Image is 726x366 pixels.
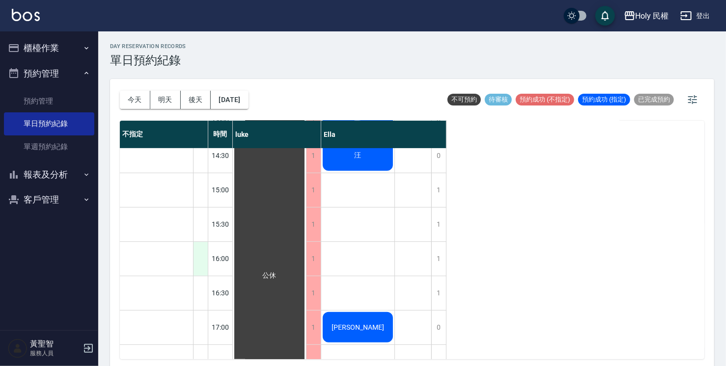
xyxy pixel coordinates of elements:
img: Logo [12,9,40,21]
div: 0 [431,139,446,173]
img: Person [8,339,28,358]
div: 不指定 [120,121,208,148]
button: 客戶管理 [4,187,94,212]
div: 1 [306,208,321,241]
div: 14:30 [208,138,233,173]
div: 1 [306,311,321,344]
div: 1 [431,242,446,276]
div: 16:30 [208,276,233,310]
span: 待審核 [485,95,512,104]
button: 後天 [181,91,211,109]
div: 1 [306,242,321,276]
button: 登出 [676,7,714,25]
span: 公休 [261,271,279,280]
span: 汪 [353,151,363,160]
div: 時間 [208,121,233,148]
h2: day Reservation records [110,43,186,50]
span: 預約成功 (指定) [578,95,630,104]
a: 單週預約紀錄 [4,135,94,158]
button: Holy 民權 [620,6,673,26]
div: 1 [306,139,321,173]
a: 單日預約紀錄 [4,112,94,135]
h3: 單日預約紀錄 [110,53,186,67]
button: save [595,6,615,26]
button: 今天 [120,91,150,109]
p: 服務人員 [30,349,80,358]
span: [PERSON_NAME] [330,323,386,331]
button: 報表及分析 [4,162,94,187]
div: 1 [306,276,321,310]
div: Holy 民權 [636,10,669,22]
div: luke [233,121,321,148]
div: 0 [431,311,446,344]
button: [DATE] [211,91,248,109]
div: 17:00 [208,310,233,344]
div: Ella [321,121,447,148]
div: 15:30 [208,207,233,241]
div: 1 [431,173,446,207]
span: 不可預約 [447,95,481,104]
span: 預約成功 (不指定) [516,95,574,104]
h5: 黃聖智 [30,339,80,349]
button: 明天 [150,91,181,109]
button: 櫃檯作業 [4,35,94,61]
button: 預約管理 [4,61,94,86]
span: 已完成預約 [634,95,674,104]
div: 1 [431,208,446,241]
div: 15:00 [208,173,233,207]
a: 預約管理 [4,90,94,112]
div: 16:00 [208,241,233,276]
div: 1 [431,276,446,310]
div: 1 [306,173,321,207]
